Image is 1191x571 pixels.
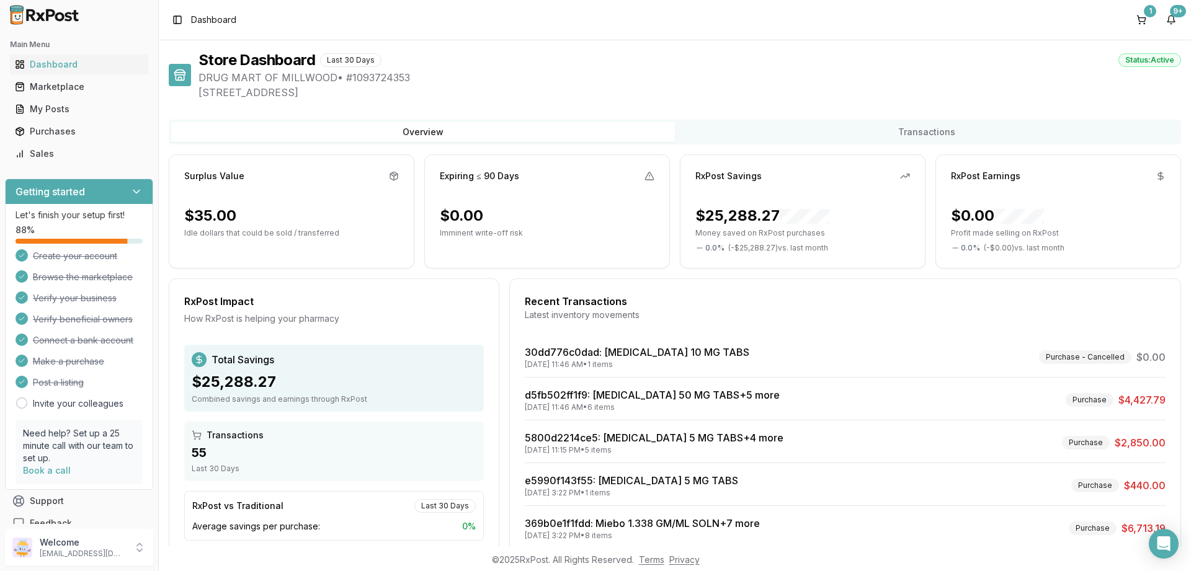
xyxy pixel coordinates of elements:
[33,271,133,283] span: Browse the marketplace
[525,360,749,370] div: [DATE] 11:46 AM • 1 items
[15,125,143,138] div: Purchases
[1161,10,1181,30] button: 9+
[525,294,1166,309] div: Recent Transactions
[695,206,829,226] div: $25,288.27
[10,120,148,143] a: Purchases
[33,355,104,368] span: Make a purchase
[5,122,153,141] button: Purchases
[30,517,72,529] span: Feedback
[5,490,153,512] button: Support
[184,228,399,238] p: Idle dollars that could be sold / transferred
[1118,392,1166,407] span: $4,427.79
[1131,10,1151,30] button: 1
[984,243,1064,253] span: ( - $0.00 ) vs. last month
[40,549,126,559] p: [EMAIL_ADDRESS][DOMAIN_NAME]
[951,170,1020,182] div: RxPost Earnings
[951,228,1166,238] p: Profit made selling on RxPost
[33,313,133,325] span: Verify beneficial owners
[525,432,783,444] a: 5800d2214ce5: [MEDICAL_DATA] 5 MG TABS+4 more
[15,103,143,115] div: My Posts
[33,250,117,262] span: Create your account
[192,394,476,404] div: Combined savings and earnings through RxPost
[1069,521,1117,535] div: Purchase
[192,500,283,512] div: RxPost vs Traditional
[15,58,143,71] div: Dashboard
[462,520,476,533] span: 0 %
[23,427,135,464] p: Need help? Set up a 25 minute call with our team to set up.
[5,5,84,25] img: RxPost Logo
[23,465,71,476] a: Book a call
[10,40,148,50] h2: Main Menu
[695,228,910,238] p: Money saved on RxPost purchases
[1062,436,1110,449] div: Purchase
[525,517,760,529] a: 369b0e1f1fdd: Miebo 1.338 GM/ML SOLN+7 more
[171,122,675,142] button: Overview
[192,464,476,474] div: Last 30 Days
[5,77,153,97] button: Marketplace
[207,429,264,441] span: Transactions
[5,99,153,119] button: My Posts
[440,206,483,226] div: $0.00
[33,376,84,389] span: Post a listing
[525,488,738,498] div: [DATE] 3:22 PM • 1 items
[525,402,780,412] div: [DATE] 11:46 AM • 6 items
[192,520,320,533] span: Average savings per purchase:
[1144,5,1156,17] div: 1
[695,170,762,182] div: RxPost Savings
[414,499,476,513] div: Last 30 Days
[33,397,123,410] a: Invite your colleagues
[192,372,476,392] div: $25,288.27
[1066,393,1113,407] div: Purchase
[40,536,126,549] p: Welcome
[440,170,519,182] div: Expiring ≤ 90 Days
[1136,350,1166,365] span: $0.00
[184,170,244,182] div: Surplus Value
[198,85,1181,100] span: [STREET_ADDRESS]
[1124,478,1166,493] span: $440.00
[16,184,85,199] h3: Getting started
[5,144,153,164] button: Sales
[10,98,148,120] a: My Posts
[198,50,315,70] h1: Store Dashboard
[184,312,484,325] div: How RxPost is helping your pharmacy
[675,122,1179,142] button: Transactions
[5,55,153,74] button: Dashboard
[669,554,700,565] a: Privacy
[33,292,117,304] span: Verify your business
[1071,479,1119,492] div: Purchase
[1118,53,1181,67] div: Status: Active
[440,228,654,238] p: Imminent write-off risk
[1122,521,1166,536] span: $6,713.19
[961,243,980,253] span: 0.0 %
[951,206,1044,226] div: $0.00
[639,554,664,565] a: Terms
[525,531,760,541] div: [DATE] 3:22 PM • 8 items
[184,206,236,226] div: $35.00
[33,334,133,347] span: Connect a bank account
[525,445,783,455] div: [DATE] 11:15 PM • 5 items
[15,81,143,93] div: Marketplace
[1149,529,1179,559] div: Open Intercom Messenger
[184,294,484,309] div: RxPost Impact
[728,243,828,253] span: ( - $25,288.27 ) vs. last month
[191,14,236,26] span: Dashboard
[705,243,725,253] span: 0.0 %
[15,148,143,160] div: Sales
[212,352,274,367] span: Total Savings
[1170,5,1186,17] div: 9+
[525,346,749,358] a: 30dd776c0dad: [MEDICAL_DATA] 10 MG TABS
[10,53,148,76] a: Dashboard
[5,512,153,534] button: Feedback
[320,53,381,67] div: Last 30 Days
[10,143,148,165] a: Sales
[16,224,35,236] span: 88 %
[525,474,738,487] a: e5990f143f55: [MEDICAL_DATA] 5 MG TABS
[10,76,148,98] a: Marketplace
[16,209,143,221] p: Let's finish your setup first!
[12,538,32,557] img: User avatar
[198,70,1181,85] span: DRUG MART OF MILLWOOD • # 1093724353
[191,14,236,26] nav: breadcrumb
[1039,350,1131,364] div: Purchase - Cancelled
[525,309,1166,321] div: Latest inventory movements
